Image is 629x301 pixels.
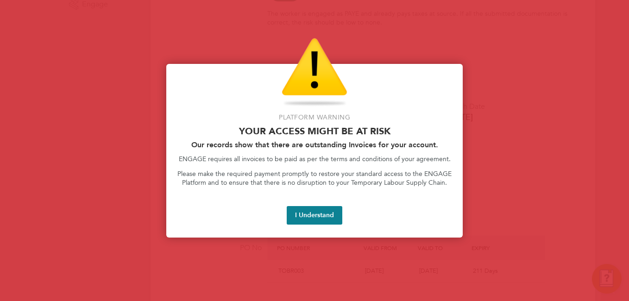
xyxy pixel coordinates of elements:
p: ENGAGE requires all invoices to be paid as per the terms and conditions of your agreement. [177,155,452,164]
h2: Our records show that there are outstanding Invoices for your account. [177,140,452,149]
p: Please make the required payment promptly to restore your standard access to the ENGAGE Platform ... [177,169,452,188]
button: I Understand [287,206,342,225]
img: Warning Icon [282,38,347,107]
p: Platform Warning [177,113,452,122]
div: Access At Risk [166,64,463,238]
p: Your access might be at risk [177,125,452,137]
